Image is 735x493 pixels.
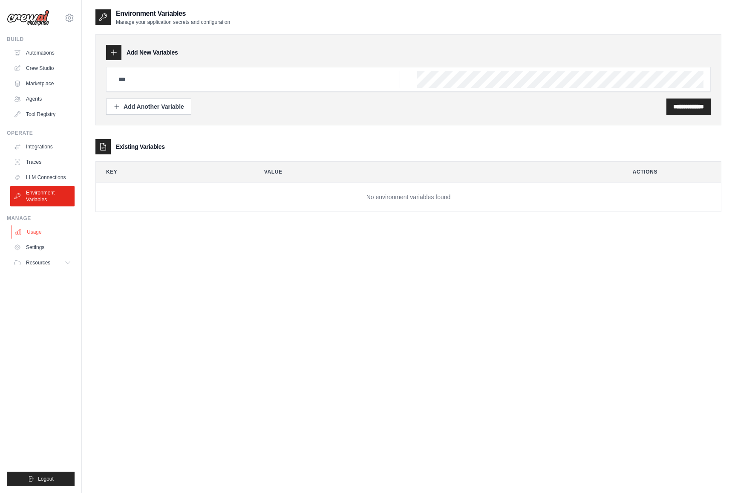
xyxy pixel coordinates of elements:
[106,99,191,115] button: Add Another Variable
[10,77,75,90] a: Marketplace
[10,155,75,169] a: Traces
[116,142,165,151] h3: Existing Variables
[96,183,721,212] td: No environment variables found
[10,92,75,106] a: Agents
[7,130,75,136] div: Operate
[10,256,75,270] button: Resources
[116,9,230,19] h2: Environment Variables
[38,476,54,482] span: Logout
[127,48,178,57] h3: Add New Variables
[7,472,75,486] button: Logout
[254,162,616,182] th: Value
[623,162,721,182] th: Actions
[10,186,75,206] a: Environment Variables
[10,241,75,254] a: Settings
[10,171,75,184] a: LLM Connections
[7,10,49,26] img: Logo
[113,102,184,111] div: Add Another Variable
[26,259,50,266] span: Resources
[10,61,75,75] a: Crew Studio
[116,19,230,26] p: Manage your application secrets and configuration
[10,46,75,60] a: Automations
[96,162,247,182] th: Key
[10,140,75,154] a: Integrations
[7,36,75,43] div: Build
[10,107,75,121] a: Tool Registry
[7,215,75,222] div: Manage
[11,225,75,239] a: Usage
